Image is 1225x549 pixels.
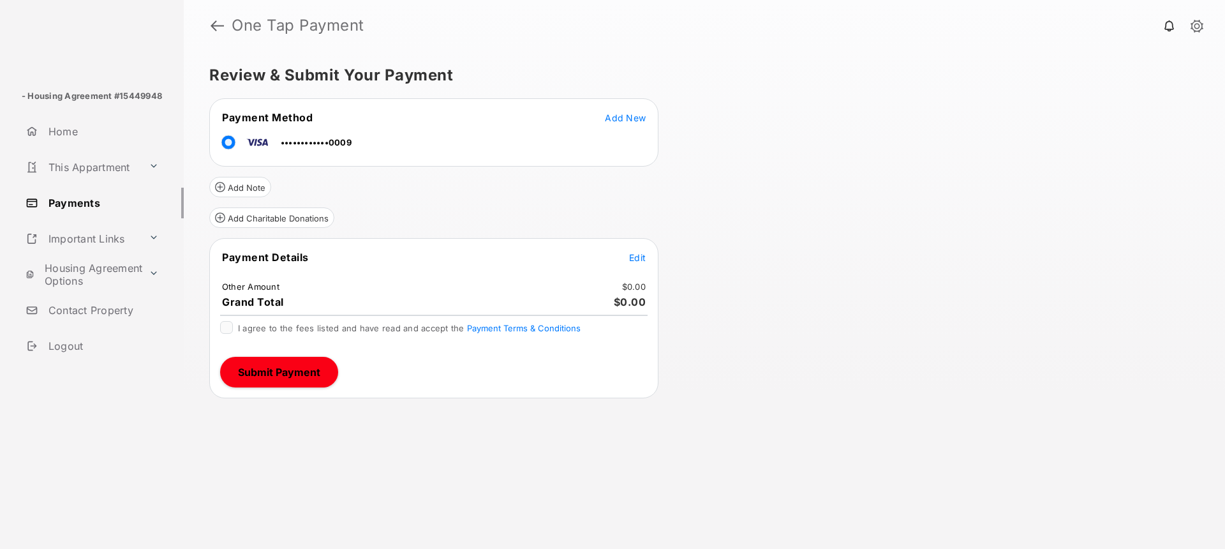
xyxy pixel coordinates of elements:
[605,112,646,123] span: Add New
[220,357,338,387] button: Submit Payment
[209,207,334,228] button: Add Charitable Donations
[209,177,271,197] button: Add Note
[629,252,646,263] span: Edit
[621,281,646,292] td: $0.00
[20,295,184,326] a: Contact Property
[20,188,184,218] a: Payments
[22,90,162,103] p: - Housing Agreement #15449948
[221,281,280,292] td: Other Amount
[222,111,313,124] span: Payment Method
[605,111,646,124] button: Add New
[20,223,144,254] a: Important Links
[629,251,646,264] button: Edit
[222,251,309,264] span: Payment Details
[20,152,144,183] a: This Appartment
[281,137,352,147] span: ••••••••••••0009
[20,259,144,290] a: Housing Agreement Options
[20,116,184,147] a: Home
[238,323,581,333] span: I agree to the fees listed and have read and accept the
[232,18,364,33] strong: One Tap Payment
[614,296,646,308] span: $0.00
[467,323,581,333] button: I agree to the fees listed and have read and accept the
[209,68,1189,83] h5: Review & Submit Your Payment
[20,331,184,361] a: Logout
[222,296,284,308] span: Grand Total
